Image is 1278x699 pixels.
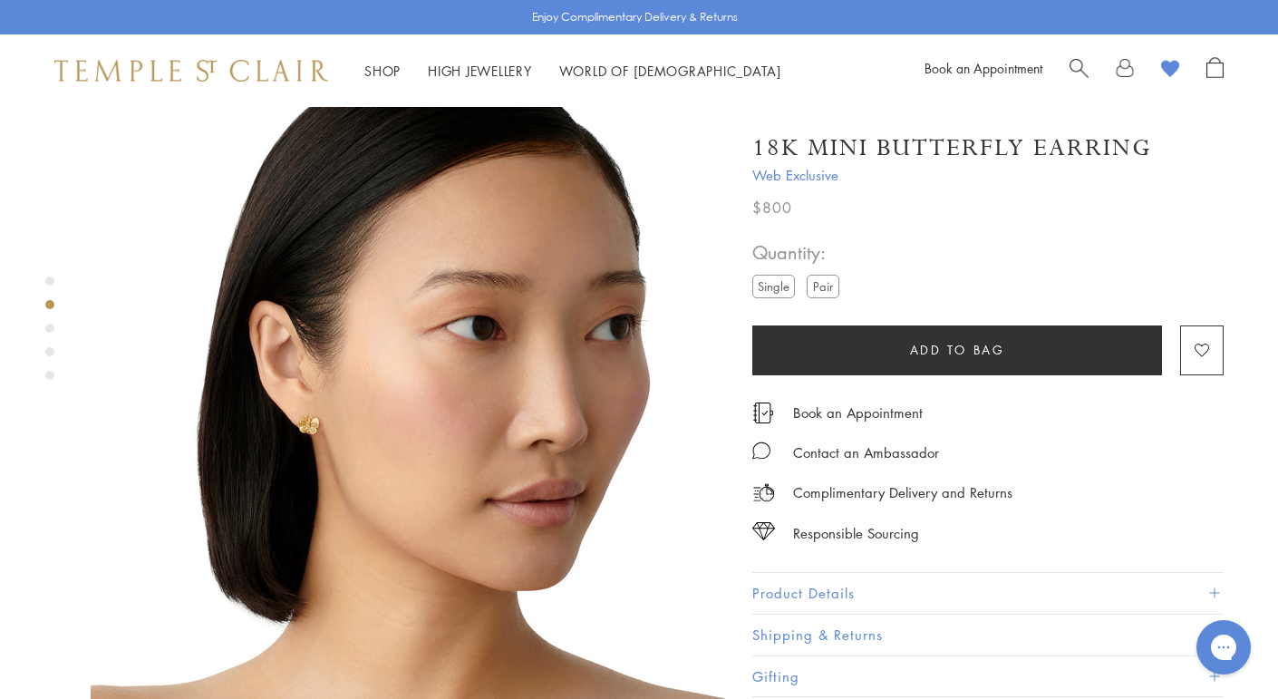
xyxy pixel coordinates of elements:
[752,656,1224,697] button: Gifting
[752,481,775,504] img: icon_delivery.svg
[364,60,781,83] nav: Main navigation
[752,573,1224,614] button: Product Details
[793,522,919,545] div: Responsible Sourcing
[1161,57,1179,84] a: View Wishlist
[793,403,923,422] a: Book an Appointment
[1187,614,1260,681] iframe: Gorgias live chat messenger
[1070,57,1089,84] a: Search
[532,8,738,26] p: Enjoy Complimentary Delivery & Returns
[559,62,781,80] a: World of [DEMOGRAPHIC_DATA]World of [DEMOGRAPHIC_DATA]
[910,340,1005,360] span: Add to bag
[428,62,532,80] a: High JewelleryHigh Jewellery
[752,238,847,267] span: Quantity:
[752,442,770,460] img: MessageIcon-01_2.svg
[752,522,775,540] img: icon_sourcing.svg
[793,481,1012,504] p: Complimentary Delivery and Returns
[752,275,795,297] label: Single
[364,62,401,80] a: ShopShop
[45,272,54,394] div: Product gallery navigation
[1206,57,1224,84] a: Open Shopping Bag
[925,59,1042,77] a: Book an Appointment
[807,275,839,297] label: Pair
[752,164,1224,187] span: Web Exclusive
[54,60,328,82] img: Temple St. Clair
[793,442,939,464] div: Contact an Ambassador
[752,615,1224,655] button: Shipping & Returns
[752,403,774,423] img: icon_appointment.svg
[752,196,792,219] span: $800
[752,325,1162,375] button: Add to bag
[752,132,1152,164] h1: 18K Mini Butterfly Earring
